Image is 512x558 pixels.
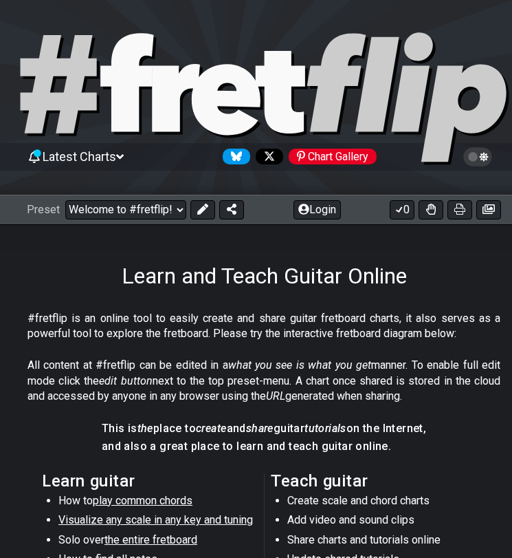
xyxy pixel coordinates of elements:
[58,493,254,513] li: How to
[104,533,197,546] span: the entire fretboard
[289,149,377,164] div: Chart Gallery
[283,149,377,164] a: #fretflip at Pinterest
[190,200,215,219] button: Edit Preset
[99,374,152,387] em: edit button
[58,513,253,526] span: Visualize any scale in any key and tuning
[27,358,500,404] p: All content at #fretflip can be edited in a manner. To enable full edit mode click the next to th...
[250,149,283,164] a: Follow #fretflip at X
[137,422,153,435] em: the
[217,149,250,164] a: Follow #fretflip at Bluesky
[102,421,426,436] h4: This is place to and guitar on the Internet,
[102,439,426,454] h4: and also a great place to learn and teach guitar online.
[27,311,500,342] p: #fretflip is an online tool to easily create and share guitar fretboard charts, it also serves as...
[304,422,346,435] em: tutorials
[287,533,483,552] li: Share charts and tutorials online
[219,200,244,219] button: Share Preset
[447,200,472,219] button: Print
[287,493,483,513] li: Create scale and chord charts
[65,200,186,219] select: Preset
[476,200,501,219] button: Create image
[293,200,341,219] button: Login
[93,494,192,507] span: play common chords
[228,358,372,372] em: what you see is what you get
[122,263,407,289] h1: Learn and Teach Guitar Online
[390,200,414,219] button: 0
[246,422,274,435] em: share
[42,473,257,489] h2: Learn guitar
[27,203,60,216] span: Preset
[419,200,443,219] button: Toggle Dexterity for all fretkits
[266,389,285,403] em: URL
[196,422,226,435] em: create
[43,149,116,164] span: Latest Charts
[470,151,486,163] span: Toggle light / dark theme
[287,513,483,532] li: Add video and sound clips
[271,473,486,489] h2: Teach guitar
[58,533,254,552] li: Solo over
